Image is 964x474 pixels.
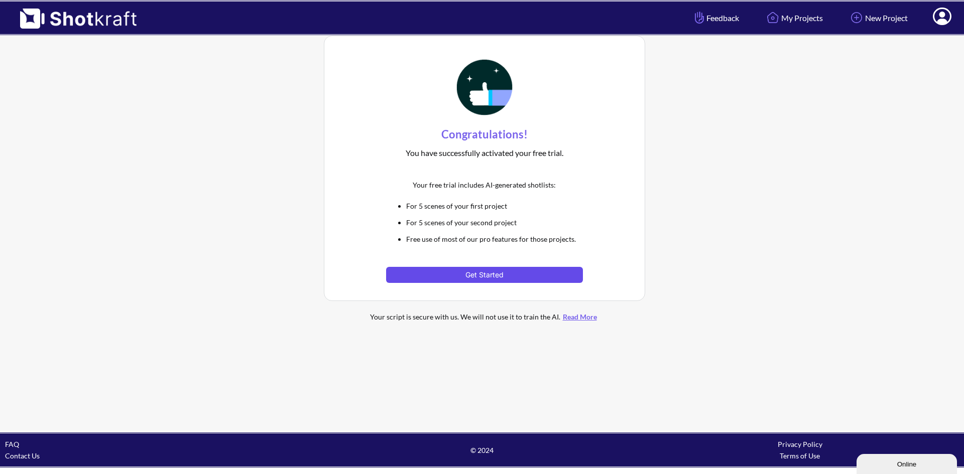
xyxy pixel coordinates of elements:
[386,267,582,283] button: Get Started
[386,124,582,144] div: Congratulations!
[386,144,582,162] div: You have successfully activated your free trial.
[323,444,641,456] span: © 2024
[406,233,582,245] li: Free use of most of our pro features for those projects.
[560,312,599,321] a: Read More
[757,5,830,31] a: My Projects
[764,9,781,26] img: Home Icon
[641,438,959,450] div: Privacy Policy
[349,311,620,323] div: Your script is secure with us. We will not use it to train the AI.
[848,9,865,26] img: Add Icon
[453,56,516,118] img: Thumbs Up Icon
[386,177,582,193] div: Your free trial includes AI-generated shotlists:
[5,440,19,448] a: FAQ
[840,5,915,31] a: New Project
[692,12,739,24] span: Feedback
[857,452,959,474] iframe: chat widget
[406,200,582,212] li: For 5 scenes of your first project
[692,9,706,26] img: Hand Icon
[5,451,40,460] a: Contact Us
[406,217,582,228] li: For 5 scenes of your second project
[641,450,959,461] div: Terms of Use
